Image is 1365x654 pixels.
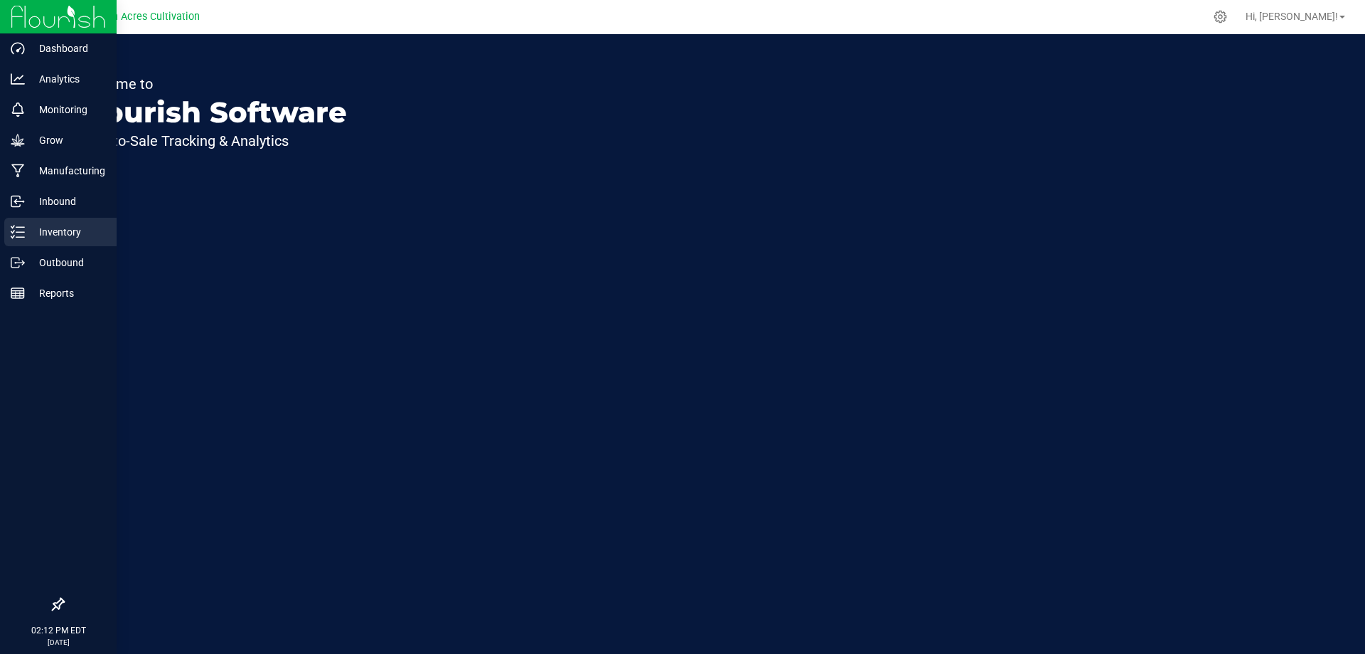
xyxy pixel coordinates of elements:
[11,133,25,147] inline-svg: Grow
[25,101,110,118] p: Monitoring
[25,40,110,57] p: Dashboard
[77,77,347,91] p: Welcome to
[1211,10,1229,23] div: Manage settings
[25,193,110,210] p: Inbound
[25,162,110,179] p: Manufacturing
[11,286,25,300] inline-svg: Reports
[77,98,347,127] p: Flourish Software
[90,11,200,23] span: Green Acres Cultivation
[11,102,25,117] inline-svg: Monitoring
[6,624,110,637] p: 02:12 PM EDT
[25,70,110,88] p: Analytics
[11,41,25,56] inline-svg: Dashboard
[11,164,25,178] inline-svg: Manufacturing
[77,134,347,148] p: Seed-to-Sale Tracking & Analytics
[11,72,25,86] inline-svg: Analytics
[25,223,110,241] p: Inventory
[11,255,25,270] inline-svg: Outbound
[11,225,25,239] inline-svg: Inventory
[25,285,110,302] p: Reports
[1246,11,1338,22] span: Hi, [PERSON_NAME]!
[11,194,25,209] inline-svg: Inbound
[25,132,110,149] p: Grow
[6,637,110,648] p: [DATE]
[25,254,110,271] p: Outbound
